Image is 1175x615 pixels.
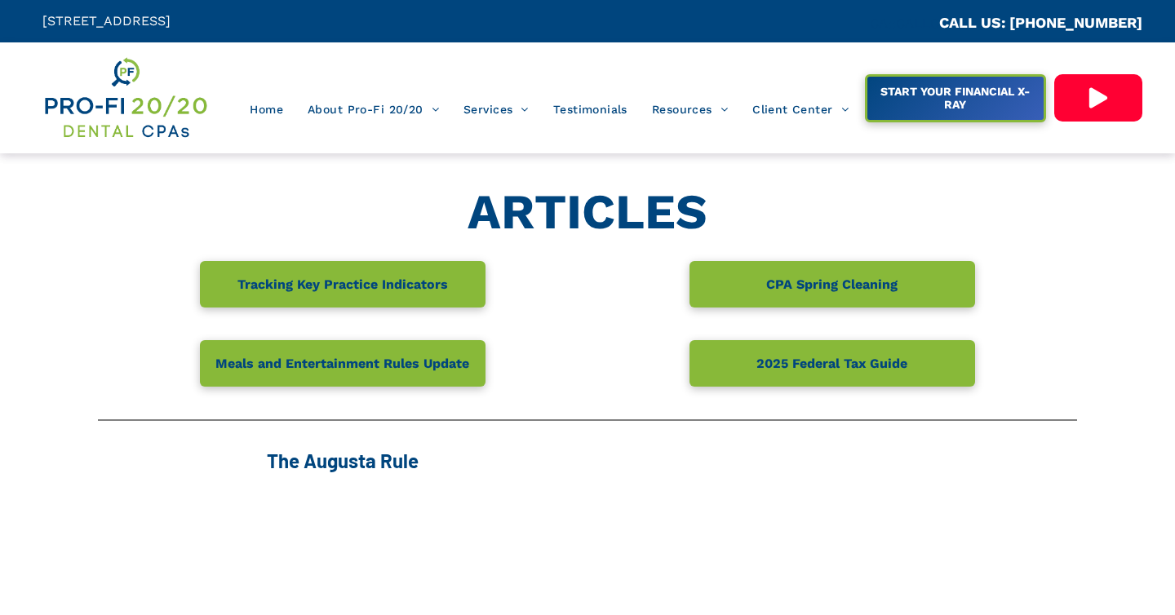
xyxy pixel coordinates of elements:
a: Client Center [740,94,861,125]
strong: ARTICLES [468,183,707,241]
a: Meals and Entertainment Rules Update [200,340,486,387]
a: CPA Spring Cleaning [689,261,975,307]
a: Tracking Key Practice Indicators [200,261,486,307]
span: CA::CALLC [870,15,939,31]
a: Resources [640,94,740,125]
a: Home [237,94,295,125]
span: CPA Spring Cleaning [760,268,903,300]
span: Tracking Key Practice Indicators [232,268,454,300]
span: [STREET_ADDRESS] [42,13,171,29]
span: 2025 Federal Tax Guide [751,347,913,379]
span: Meals and Entertainment Rules Update [210,347,475,379]
img: Get Dental CPA Consulting, Bookkeeping, & Bank Loans [42,55,209,141]
a: Services [451,94,541,125]
a: START YOUR FINANCIAL X-RAY [865,74,1046,122]
span: START YOUR FINANCIAL X-RAY [869,77,1041,119]
a: CALL US: [PHONE_NUMBER] [939,14,1142,31]
a: Testimonials [541,94,640,125]
a: About Pro-Fi 20/20 [295,94,451,125]
span: The Augusta Rule [267,449,419,472]
a: 2025 Federal Tax Guide [689,340,975,387]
